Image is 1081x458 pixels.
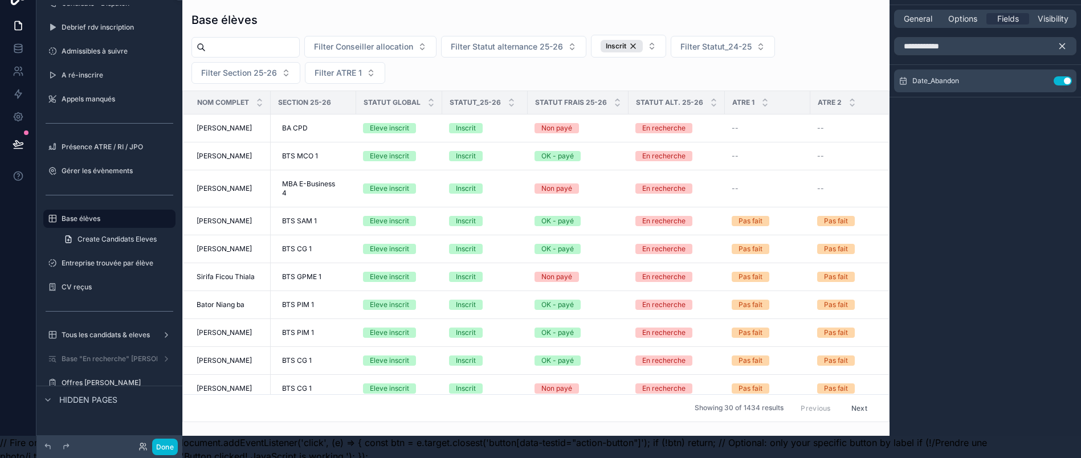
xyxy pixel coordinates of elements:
span: Statut frais 25-26 [535,98,607,107]
a: A ré-inscrire [43,66,176,84]
span: [PERSON_NAME] [197,152,252,161]
label: Tous les candidats & eleves [62,330,157,340]
span: [PERSON_NAME] [197,124,252,133]
button: Next [843,399,875,417]
a: CV reçus [43,278,176,296]
label: Debrief rdv inscription [62,23,173,32]
a: Create Candidats Eleves [57,230,176,248]
a: [PERSON_NAME] [197,384,264,393]
a: Offres [PERSON_NAME] [43,374,176,392]
label: CV reçus [62,283,173,292]
label: Admissibles à suivre [62,47,173,56]
a: Présence ATRE / RI / JPO [43,138,176,156]
a: Appels manqués [43,90,176,108]
span: Bator Niang ba [197,300,244,309]
a: Tous les candidats & eleves [43,326,176,344]
span: Hidden pages [59,394,117,406]
a: [PERSON_NAME] [197,152,264,161]
label: Présence ATRE / RI / JPO [62,142,173,152]
span: ATRE 2 [818,98,842,107]
a: Debrief rdv inscription [43,18,176,36]
a: Entreprise trouvée par élève [43,254,176,272]
span: Statut_25-26 [450,98,501,107]
span: Create Candidats Eleves [77,235,157,244]
a: [PERSON_NAME] [197,124,264,133]
label: Base "En recherche" [PERSON_NAME] [62,354,187,363]
span: Visibility [1038,13,1068,24]
a: Admissibles à suivre [43,42,176,60]
span: Sirifa Ficou Thiala [197,272,255,281]
label: Entreprise trouvée par élève [62,259,173,268]
span: [PERSON_NAME] [197,328,252,337]
span: Nom complet [197,98,249,107]
span: [PERSON_NAME] [197,384,252,393]
a: Base élèves [43,210,176,228]
a: [PERSON_NAME] [197,184,264,193]
span: [PERSON_NAME] [197,184,252,193]
a: Base "En recherche" [PERSON_NAME] [43,350,176,368]
label: Gérer les évènements [62,166,173,175]
a: Gérer les évènements [43,162,176,180]
span: General [904,13,932,24]
span: Section 25-26 [278,98,331,107]
span: Showing 30 of 1434 results [695,404,784,413]
span: ATRE 1 [732,98,754,107]
a: Bator Niang ba [197,300,264,309]
span: Fields [997,13,1019,24]
span: [PERSON_NAME] [197,356,252,365]
a: [PERSON_NAME] [197,356,264,365]
label: Appels manqués [62,95,173,104]
a: [PERSON_NAME] [197,328,264,337]
a: Sirifa Ficou Thiala [197,272,264,281]
label: Offres [PERSON_NAME] [62,378,173,387]
span: Statut global [364,98,421,107]
a: [PERSON_NAME] [197,244,264,253]
span: Options [948,13,977,24]
span: [PERSON_NAME] [197,216,252,226]
span: Statut alt. 25-26 [636,98,703,107]
span: [PERSON_NAME] [197,244,252,253]
a: [PERSON_NAME] [197,216,264,226]
span: Date_Abandon [912,76,959,85]
label: A ré-inscrire [62,71,173,80]
label: Base élèves [62,214,169,223]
